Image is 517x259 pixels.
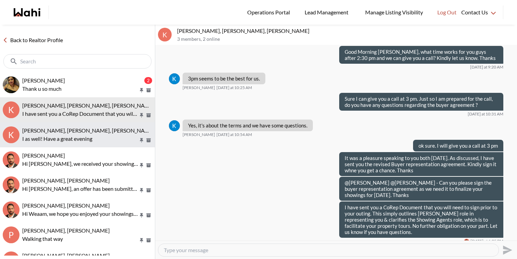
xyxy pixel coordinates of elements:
p: I have sent you a CoRep Document that you will need to sign prior to your outing. This simply out... [22,110,138,118]
button: Pin [138,237,145,243]
button: Pin [138,112,145,118]
input: Search [20,58,136,65]
span: [PERSON_NAME] [183,85,215,90]
button: Pin [138,162,145,168]
button: Pin [138,187,145,193]
img: W [3,201,19,218]
button: Archive [145,137,152,143]
img: B [464,239,469,244]
span: [PERSON_NAME], [PERSON_NAME] [22,227,110,234]
p: It was a pleasure speaking to you both [DATE]. As discussed, I have sent you the revised Buyer re... [345,155,498,173]
p: I have sent you a CoRep Document that you will need to sign prior to your outing. This simply out... [345,204,498,235]
div: P [3,226,19,243]
p: Hi [PERSON_NAME], we received your showing requests - exciting 🎉 . We will be in touch shortly. [22,160,138,168]
span: [PERSON_NAME], [PERSON_NAME] [22,177,110,184]
div: Puja Mandal, Behnam [3,76,19,93]
span: Lead Management [305,8,351,17]
div: 2 [144,77,152,84]
p: Thank u so much [22,85,138,93]
span: [PERSON_NAME], [PERSON_NAME] [22,252,110,259]
div: K [158,28,172,41]
span: [PERSON_NAME] [22,152,65,159]
button: Archive [145,187,152,193]
img: K [169,120,180,131]
div: K [3,126,19,143]
p: Hi Weaam, we hope you enjoyed your showings! Did the properties meet your criteria? What further ... [22,210,138,218]
button: Archive [145,237,152,243]
p: I as well! Have a great evening [22,135,138,143]
img: N [3,176,19,193]
button: Archive [145,87,152,93]
p: Walking that way [22,235,138,243]
textarea: Type your message [164,247,493,254]
p: [PERSON_NAME], [PERSON_NAME], [PERSON_NAME] [177,27,514,34]
time: 2025-10-03T14:54:25.232Z [216,132,252,137]
p: Hi [PERSON_NAME], an offer has been submitted for [STREET_ADDRESS]. If you’re still interested in... [22,185,138,193]
span: [PERSON_NAME], [PERSON_NAME], [PERSON_NAME] [22,102,155,109]
p: Yes, it's about the terms and we have some questions. [188,122,307,128]
div: Behnam Fazili [464,239,469,244]
button: Send [499,242,514,258]
div: K [3,101,19,118]
div: Kevin McKay [169,120,180,131]
time: 2025-10-03T22:25:47.738Z [470,238,503,244]
p: 3pm seems to be the best for us. [188,75,260,82]
p: Good Morning [PERSON_NAME], what time works for you guys after 2:30 pm and we can give you a call... [345,49,498,61]
div: Kevin McKay [169,73,180,84]
time: 2025-10-03T14:31:20.737Z [468,111,503,117]
button: Archive [145,212,152,218]
span: [PERSON_NAME] [183,132,215,137]
span: [PERSON_NAME], [PERSON_NAME] [22,202,110,209]
p: @[PERSON_NAME] @[PERSON_NAME] - Can you please sign the buyer representation agreement as we need... [345,180,498,198]
time: 2025-10-03T13:20:42.924Z [470,64,503,70]
img: P [3,76,19,93]
img: A [3,151,19,168]
div: Nidhi Singh, Behnam [3,176,19,193]
button: Pin [138,212,145,218]
span: Operations Portal [247,8,292,17]
div: Weaam Hassan, Behnam [3,201,19,218]
p: 3 members , 2 online [177,36,514,42]
button: Archive [145,112,152,118]
p: ok sure. I will give you a call at 3 pm [419,143,498,149]
button: Pin [138,137,145,143]
button: Archive [145,162,152,168]
span: [PERSON_NAME], [PERSON_NAME], [PERSON_NAME] [22,127,155,134]
button: Pin [138,87,145,93]
div: Antonycharles Anthonipillai, Behnam [3,151,19,168]
span: Log Out [437,8,456,17]
time: 2025-10-03T14:25:59.901Z [216,85,252,90]
span: Manage Listing Visibility [363,8,425,17]
p: Sure I can give you a call at 3 pm. Just so I am prepared for the call, do you have any questions... [345,96,498,108]
span: [PERSON_NAME] [22,77,65,84]
img: K [169,73,180,84]
a: Wahi homepage [14,8,40,16]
